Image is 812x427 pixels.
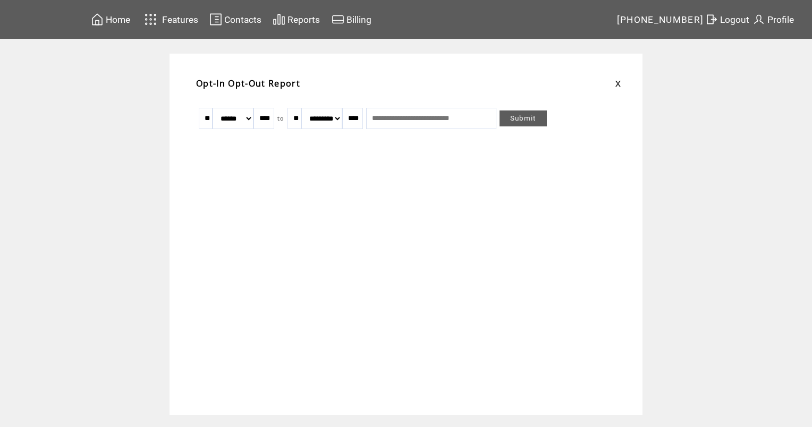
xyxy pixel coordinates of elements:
span: Logout [720,14,749,25]
span: Features [162,14,198,25]
img: profile.svg [752,13,765,26]
a: Home [89,11,132,28]
a: Profile [751,11,796,28]
a: Reports [271,11,322,28]
img: home.svg [91,13,104,26]
span: Opt-In Opt-Out Report [196,78,300,89]
span: Contacts [224,14,261,25]
img: exit.svg [705,13,718,26]
span: to [277,115,284,122]
span: [PHONE_NUMBER] [617,14,704,25]
img: chart.svg [273,13,285,26]
img: creidtcard.svg [332,13,344,26]
a: Submit [500,110,547,126]
span: Home [106,14,130,25]
a: Features [140,9,200,30]
a: Contacts [208,11,263,28]
a: Billing [330,11,373,28]
img: features.svg [141,11,160,28]
span: Profile [767,14,794,25]
img: contacts.svg [209,13,222,26]
a: Logout [704,11,751,28]
span: Billing [346,14,371,25]
span: Reports [287,14,320,25]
